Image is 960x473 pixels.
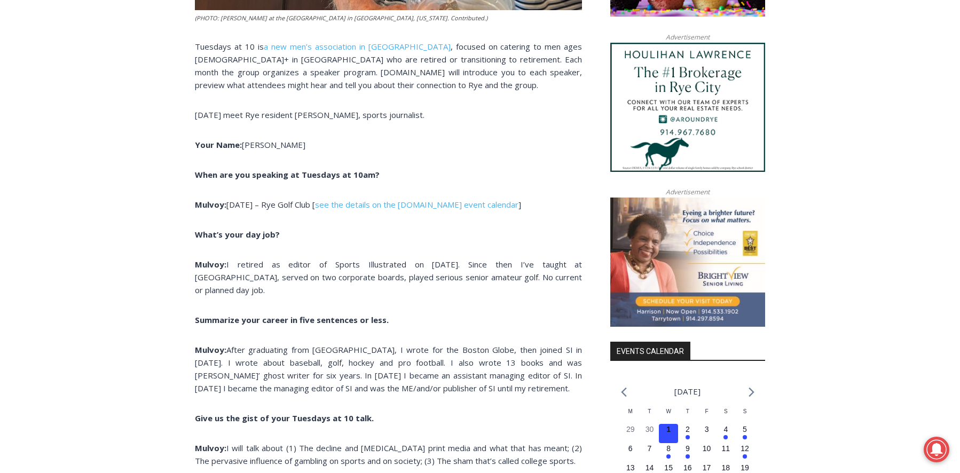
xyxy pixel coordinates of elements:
[743,435,747,439] em: Has events
[697,443,717,462] button: 10
[279,106,495,130] span: Intern @ [DOMAIN_NAME]
[264,41,451,52] a: a new men’s association in [GEOGRAPHIC_DATA]
[666,444,671,453] time: 8
[646,425,654,433] time: 30
[686,435,690,439] em: Has events
[242,139,305,150] span: [PERSON_NAME]
[610,43,765,172] img: Houlihan Lawrence The #1 Brokerage in Rye City
[703,444,711,453] time: 10
[664,463,673,472] time: 15
[1,106,154,133] a: [PERSON_NAME] Read Sanctuary Fall Fest: [DATE]
[678,424,697,443] button: 2 Has events
[686,425,690,433] time: 2
[626,425,635,433] time: 29
[315,199,518,210] a: see the details on the [DOMAIN_NAME] event calendar
[723,435,728,439] em: Has events
[686,454,690,459] em: Has events
[683,463,692,472] time: 16
[9,107,137,132] h4: [PERSON_NAME] Read Sanctuary Fall Fest: [DATE]
[655,32,720,42] span: Advertisement
[270,1,505,104] div: Apply Now <> summer and RHS senior internships available
[703,463,711,472] time: 17
[640,424,659,443] button: 30
[195,40,582,91] p: Tuesdays at 10 is , focused on catering to men ages [DEMOGRAPHIC_DATA]+ in [GEOGRAPHIC_DATA] who ...
[640,407,659,424] div: Tuesday
[722,444,730,453] time: 11
[628,444,633,453] time: 6
[195,259,582,295] span: I retired as editor of Sports Illustrated on [DATE]. Since then I’ve taught at [GEOGRAPHIC_DATA],...
[119,90,122,101] div: /
[195,443,582,466] span: I will talk about (1) The decline and [MEDICAL_DATA] print media and what that has meant; (2) The...
[697,424,717,443] button: 3
[646,463,654,472] time: 14
[743,454,747,459] em: Has events
[195,259,226,270] b: Mulvoy:
[724,408,728,414] span: S
[716,443,735,462] button: 11
[621,387,627,397] a: Previous month
[195,139,242,150] b: Your Name:
[195,13,582,23] figcaption: (PHOTO: [PERSON_NAME] at the [GEOGRAPHIC_DATA] in [GEOGRAPHIC_DATA], [US_STATE]. Contributed.)
[678,443,697,462] button: 9 Has events
[686,444,690,453] time: 9
[735,407,754,424] div: Sunday
[674,384,701,399] li: [DATE]
[195,108,582,121] p: [DATE] meet Rye resident [PERSON_NAME], sports journalist.
[705,425,709,433] time: 3
[741,463,749,472] time: 19
[716,424,735,443] button: 4 Has events
[195,199,226,210] b: Mulvoy:
[195,443,226,453] b: Mulvoy:
[648,444,652,453] time: 7
[735,443,754,462] button: 12 Has events
[716,407,735,424] div: Saturday
[640,443,659,462] button: 7
[697,407,717,424] div: Friday
[666,454,671,459] em: Has events
[722,463,730,472] time: 18
[518,199,521,210] span: ]
[628,408,633,414] span: M
[195,169,380,180] b: When are you speaking at Tuesdays at 10am?
[723,425,728,433] time: 4
[749,387,754,397] a: Next month
[666,408,671,414] span: W
[112,90,116,101] div: 3
[195,314,389,325] b: Summarize your career in five sentences or less.
[686,408,689,414] span: T
[655,187,720,197] span: Advertisement
[659,424,678,443] button: 1
[659,407,678,424] div: Wednesday
[621,443,640,462] button: 6
[705,408,709,414] span: F
[195,229,280,240] b: What’s your day job?
[621,407,640,424] div: Monday
[743,425,747,433] time: 5
[678,407,697,424] div: Thursday
[621,424,640,443] button: 29
[610,198,765,327] img: Brightview Senior Living
[112,31,149,88] div: Face Painting
[743,408,747,414] span: S
[195,344,226,355] b: Mulvoy:
[666,425,671,433] time: 1
[226,199,315,210] span: [DATE] – Rye Golf Club [
[257,104,517,133] a: Intern @ [DOMAIN_NAME]
[124,90,129,101] div: 6
[659,443,678,462] button: 8 Has events
[195,344,582,393] span: After graduating from [GEOGRAPHIC_DATA], I wrote for the Boston Globe, then joined SI in [DATE]. ...
[195,413,374,423] b: Give us the gist of your Tuesdays at 10 talk.
[648,408,651,414] span: T
[735,424,754,443] button: 5 Has events
[610,342,690,360] h2: Events Calendar
[741,444,749,453] time: 12
[626,463,635,472] time: 13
